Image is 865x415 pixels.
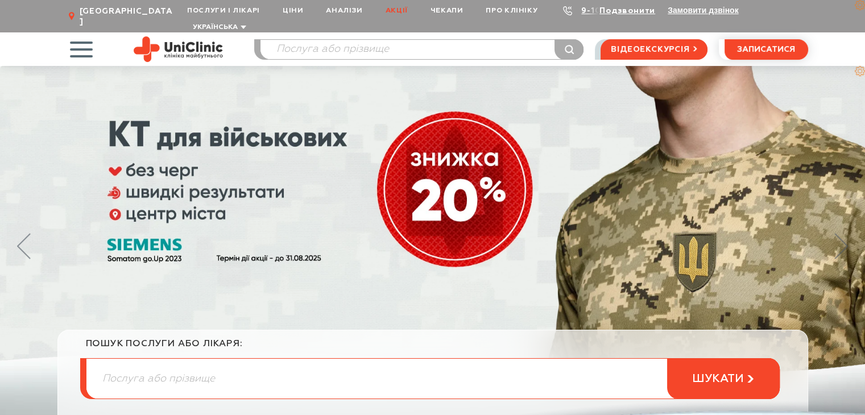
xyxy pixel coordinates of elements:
input: Послуга або прізвище [86,359,779,399]
button: Замовити дзвінок [668,6,738,15]
button: записатися [725,39,808,60]
a: відеоекскурсія [601,39,707,60]
a: Подзвонити [599,7,655,15]
span: шукати [692,372,744,386]
span: відеоекскурсія [611,40,689,59]
span: [GEOGRAPHIC_DATA] [79,6,176,27]
img: Uniclinic [134,36,223,62]
span: Українська [193,24,238,31]
input: Послуга або прізвище [260,40,583,59]
button: шукати [667,358,780,399]
button: Українська [190,23,246,32]
div: пошук послуги або лікаря: [86,338,780,358]
span: записатися [737,45,795,53]
a: 9-103 [581,7,606,15]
